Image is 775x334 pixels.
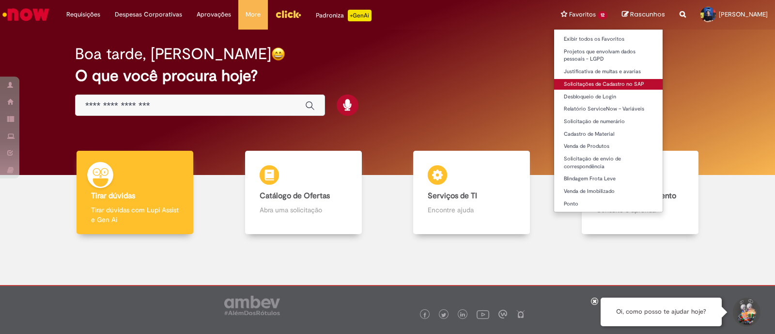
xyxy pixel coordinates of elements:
[554,186,663,197] a: Venda de Imobilizado
[554,79,663,90] a: Solicitações de Cadastro no SAP
[622,10,665,19] a: Rascunhos
[554,154,663,172] a: Solicitação de envio de correspondência
[477,308,489,320] img: logo_footer_youtube.png
[75,46,271,63] h2: Boa tarde, [PERSON_NAME]
[260,191,330,201] b: Catálogo de Ofertas
[51,151,219,235] a: Tirar dúvidas Tirar dúvidas com Lupi Assist e Gen Ai
[348,10,372,21] p: +GenAi
[630,10,665,19] span: Rascunhos
[219,151,388,235] a: Catálogo de Ofertas Abra uma solicitação
[498,310,507,318] img: logo_footer_workplace.png
[91,205,179,224] p: Tirar dúvidas com Lupi Assist e Gen Ai
[246,10,261,19] span: More
[554,104,663,114] a: Relatório ServiceNow – Variáveis
[516,310,525,318] img: logo_footer_naosei.png
[224,296,280,315] img: logo_footer_ambev_rotulo_gray.png
[731,298,760,327] button: Iniciar Conversa de Suporte
[554,92,663,102] a: Desbloqueio de Login
[554,29,663,212] ul: Favoritos
[260,205,347,215] p: Abra uma solicitação
[1,5,51,24] img: ServiceNow
[554,129,663,140] a: Cadastro de Material
[275,7,301,21] img: click_logo_yellow_360x200.png
[115,10,182,19] span: Despesas Corporativas
[387,151,556,235] a: Serviços de TI Encontre ajuda
[428,191,477,201] b: Serviços de TI
[554,174,663,184] a: Blindagem Frota Leve
[422,313,427,318] img: logo_footer_facebook.png
[554,66,663,77] a: Justificativa de multas e avarias
[596,191,676,201] b: Base de Conhecimento
[598,11,607,19] span: 12
[197,10,231,19] span: Aprovações
[91,191,135,201] b: Tirar dúvidas
[719,10,768,18] span: [PERSON_NAME]
[601,298,722,326] div: Oi, como posso te ajudar hoje?
[441,313,446,318] img: logo_footer_twitter.png
[66,10,100,19] span: Requisições
[460,312,465,318] img: logo_footer_linkedin.png
[569,10,596,19] span: Favoritos
[554,47,663,64] a: Projetos que envolvam dados pessoais - LGPD
[554,199,663,209] a: Ponto
[316,10,372,21] div: Padroniza
[554,141,663,152] a: Venda de Produtos
[75,67,700,84] h2: O que você procura hoje?
[554,116,663,127] a: Solicitação de numerário
[271,47,285,61] img: happy-face.png
[554,34,663,45] a: Exibir todos os Favoritos
[428,205,515,215] p: Encontre ajuda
